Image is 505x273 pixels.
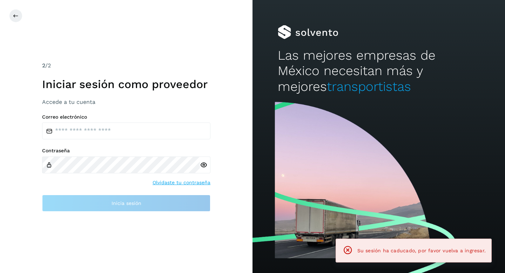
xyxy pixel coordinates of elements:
h1: Iniciar sesión como proveedor [42,78,210,91]
label: Correo electrónico [42,114,210,120]
div: /2 [42,61,210,70]
span: Inicia sesión [112,201,141,206]
label: Contraseña [42,148,210,154]
span: transportistas [327,79,411,94]
h2: Las mejores empresas de México necesitan más y mejores [278,48,480,94]
span: 2 [42,62,45,69]
a: Olvidaste tu contraseña [153,179,210,186]
span: Su sesión ha caducado, por favor vuelva a ingresar. [357,248,486,253]
button: Inicia sesión [42,195,210,212]
h3: Accede a tu cuenta [42,99,210,105]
